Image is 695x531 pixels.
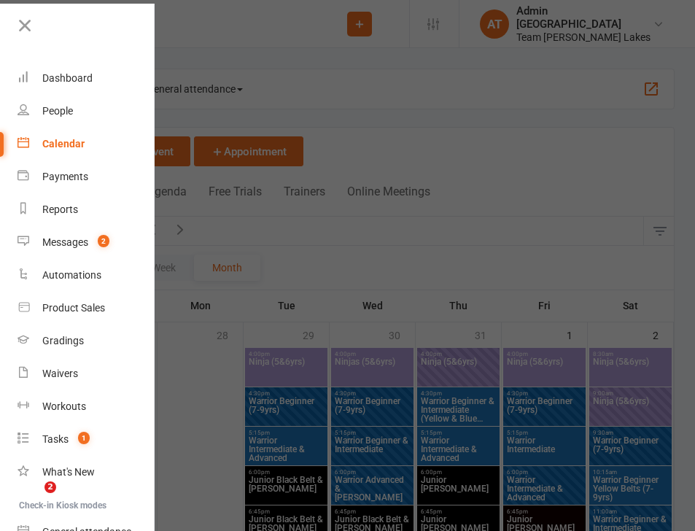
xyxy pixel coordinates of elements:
div: People [42,105,73,117]
div: Product Sales [42,302,105,314]
a: What's New [18,456,155,489]
iframe: Intercom live chat [15,481,50,516]
div: Waivers [42,368,78,379]
div: Messages [42,236,88,248]
div: Reports [42,204,78,215]
a: Messages 2 [18,226,155,259]
a: Payments [18,160,155,193]
span: 1 [78,432,90,444]
div: Workouts [42,400,86,412]
a: Tasks 1 [18,423,155,456]
div: Tasks [42,433,69,445]
span: 2 [44,481,56,493]
span: 2 [98,235,109,247]
a: Reports [18,193,155,226]
div: Automations [42,269,101,281]
a: Waivers [18,357,155,390]
a: Dashboard [18,62,155,95]
a: Product Sales [18,292,155,325]
a: Automations [18,259,155,292]
div: Calendar [42,138,85,150]
div: What's New [42,466,95,478]
a: Workouts [18,390,155,423]
a: People [18,95,155,128]
a: Gradings [18,325,155,357]
a: Calendar [18,128,155,160]
div: Dashboard [42,72,93,84]
div: Payments [42,171,88,182]
div: Gradings [42,335,84,346]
